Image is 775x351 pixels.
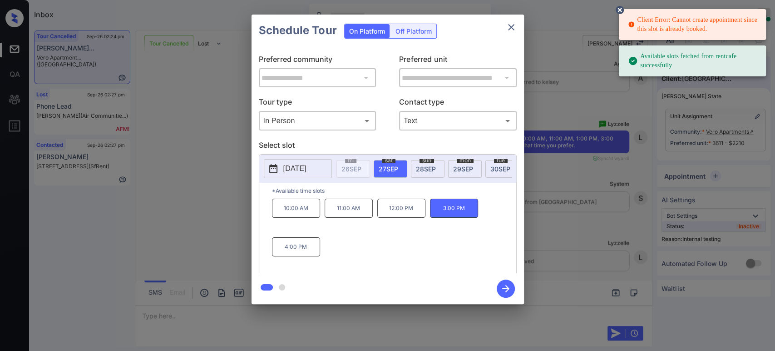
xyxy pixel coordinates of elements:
[399,54,517,68] p: Preferred unit
[628,12,759,37] div: Client Error: Cannot create appointment since this slot is already booked.
[399,96,517,111] p: Contact type
[494,158,508,163] span: tue
[377,199,425,218] p: 12:00 PM
[491,277,520,301] button: btn-next
[261,113,374,128] div: In Person
[379,165,398,173] span: 27 SEP
[391,24,436,38] div: Off Platform
[252,15,344,46] h2: Schedule Tour
[272,237,320,256] p: 4:00 PM
[502,18,520,36] button: close
[374,160,407,178] div: date-select
[272,183,516,199] p: *Available time slots
[490,165,510,173] span: 30 SEP
[259,96,376,111] p: Tour type
[420,158,434,163] span: sun
[382,158,395,163] span: sat
[416,165,436,173] span: 28 SEP
[628,48,759,74] div: Available slots fetched from rentcafe successfully
[283,163,306,174] p: [DATE]
[453,165,473,173] span: 29 SEP
[345,24,390,38] div: On Platform
[457,158,474,163] span: mon
[264,159,332,178] button: [DATE]
[448,160,482,178] div: date-select
[259,140,517,154] p: Select slot
[401,113,514,128] div: Text
[485,160,519,178] div: date-select
[272,199,320,218] p: 10:00 AM
[325,199,373,218] p: 11:00 AM
[430,199,478,218] p: 3:00 PM
[259,54,376,68] p: Preferred community
[411,160,444,178] div: date-select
